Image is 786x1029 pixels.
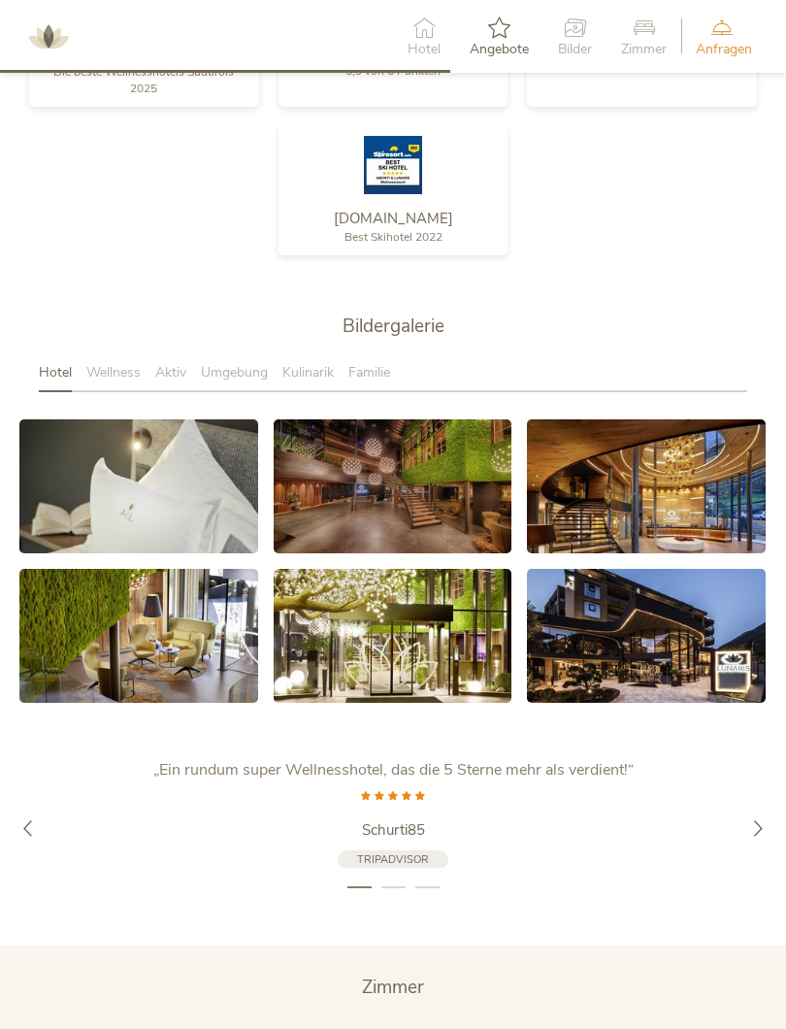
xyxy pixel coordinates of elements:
[19,8,78,66] img: AMONTI & LUNARIS Wellnessresort
[408,43,441,56] span: Hotel
[282,363,334,382] span: Kulinarik
[86,363,141,382] span: Wellness
[364,136,422,194] img: Skiresort.de
[348,363,390,382] span: Familie
[343,314,444,339] span: Bildergalerie
[19,29,78,43] a: AMONTI & LUNARIS Wellnessresort
[344,229,442,245] span: Best Skihotel 2022
[558,43,592,56] span: Bilder
[150,820,636,841] a: Schurti85
[334,209,453,228] span: [DOMAIN_NAME]
[362,975,424,1000] span: Zimmer
[470,43,529,56] span: Angebote
[201,363,268,382] span: Umgebung
[53,64,234,96] span: Die beste Wellnesshotels Südtirols 2025
[153,759,634,780] span: „Ein rundum super Wellnesshotel, das die 5 Sterne mehr als verdient!“
[155,363,186,382] span: Aktiv
[696,43,752,56] span: Anfragen
[338,850,448,869] a: Tripadvisor
[357,852,429,867] span: Tripadvisor
[621,43,667,56] span: Zimmer
[39,363,72,382] span: Hotel
[362,820,425,840] span: Schurti85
